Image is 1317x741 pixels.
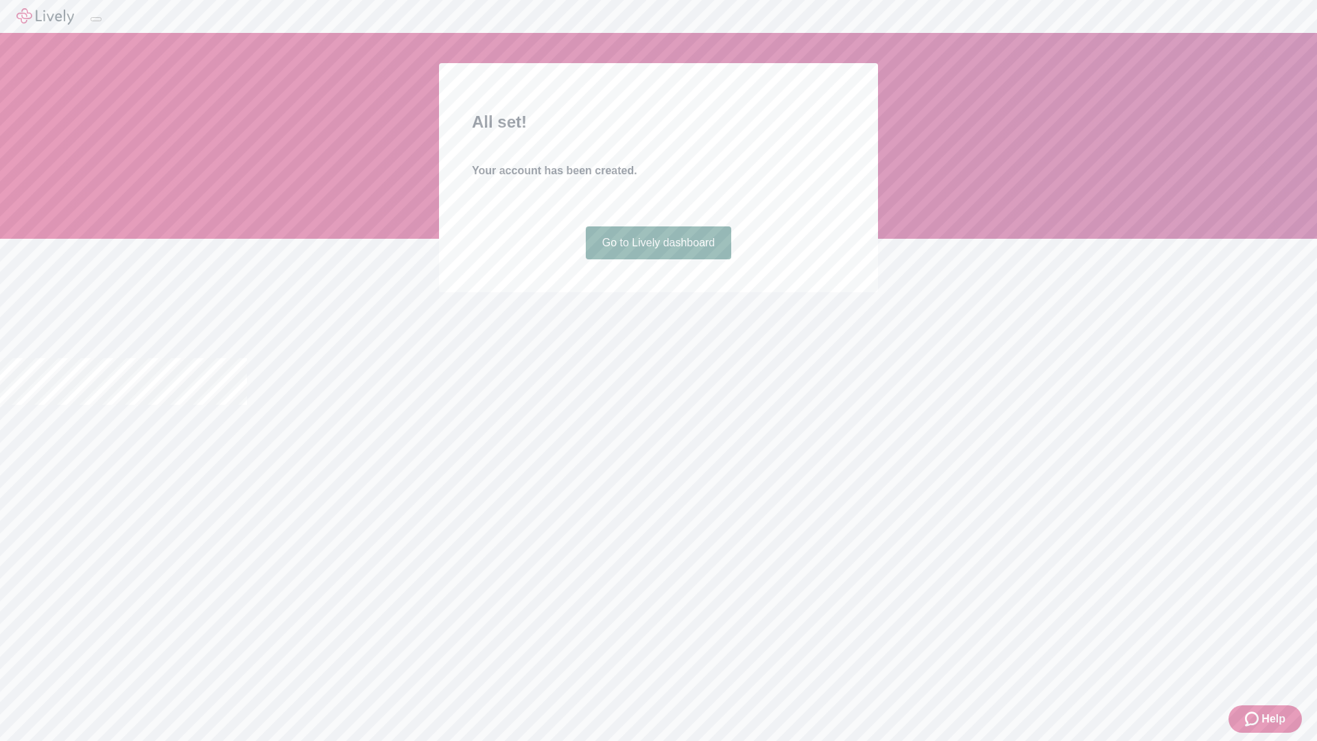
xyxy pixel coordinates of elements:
[472,110,845,134] h2: All set!
[1261,711,1285,727] span: Help
[91,17,102,21] button: Log out
[472,163,845,179] h4: Your account has been created.
[16,8,74,25] img: Lively
[1229,705,1302,733] button: Zendesk support iconHelp
[1245,711,1261,727] svg: Zendesk support icon
[586,226,732,259] a: Go to Lively dashboard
